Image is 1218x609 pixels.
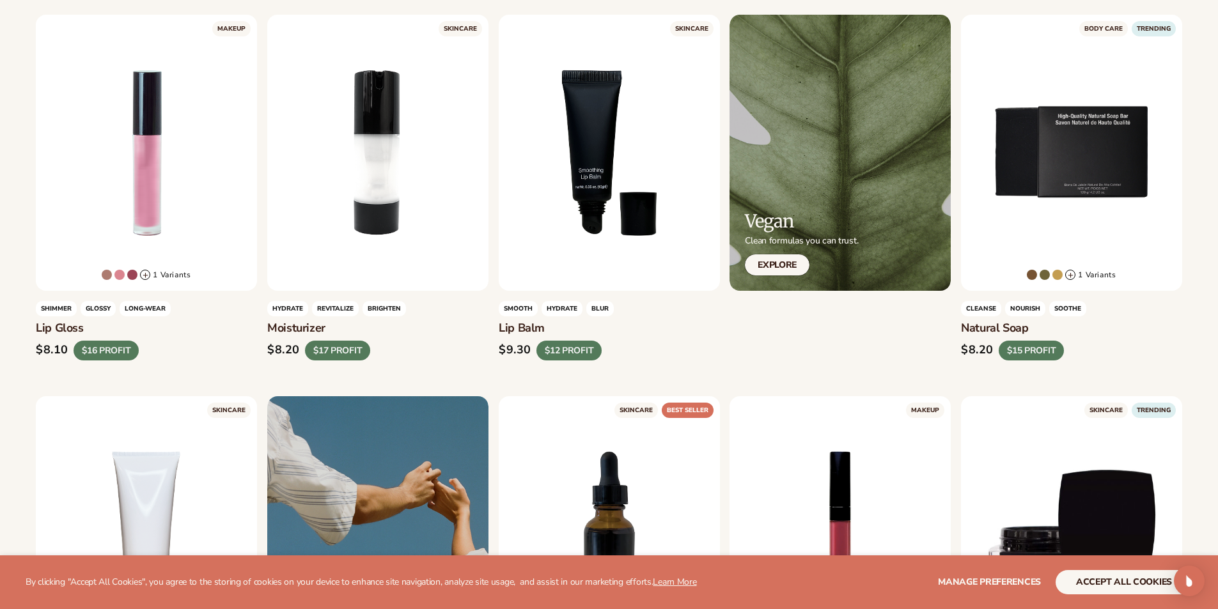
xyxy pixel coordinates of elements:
[26,577,697,588] p: By clicking "Accept All Cookies", you agree to the storing of cookies on your device to enhance s...
[363,301,406,316] span: BRIGHTEN
[120,301,171,316] span: LONG-WEAR
[542,301,582,316] span: HYDRATE
[961,301,1001,316] span: Cleanse
[938,576,1041,588] span: Manage preferences
[36,321,257,335] h3: Lip Gloss
[74,341,139,360] div: $16 PROFIT
[586,301,614,316] span: BLUR
[653,576,696,588] a: Learn More
[305,341,370,360] div: $17 PROFIT
[1174,566,1205,596] div: Open Intercom Messenger
[267,321,488,335] h3: Moisturizer
[36,344,68,358] div: $8.10
[938,570,1041,594] button: Manage preferences
[745,235,858,247] p: Clean formulas you can trust.
[999,341,1064,360] div: $15 PROFIT
[81,301,116,316] span: GLOSSY
[499,301,538,316] span: SMOOTH
[536,341,602,360] div: $12 PROFIT
[1056,570,1192,594] button: accept all cookies
[36,301,77,316] span: Shimmer
[499,321,720,335] h3: Lip Balm
[745,254,809,275] a: Explore
[312,301,359,316] span: REVITALIZE
[1049,301,1086,316] span: SOOTHE
[499,344,531,358] div: $9.30
[1005,301,1045,316] span: NOURISH
[961,344,994,358] div: $8.20
[267,344,300,358] div: $8.20
[961,321,1182,335] h3: Natural Soap
[745,212,858,231] h2: Vegan
[267,301,308,316] span: HYDRATE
